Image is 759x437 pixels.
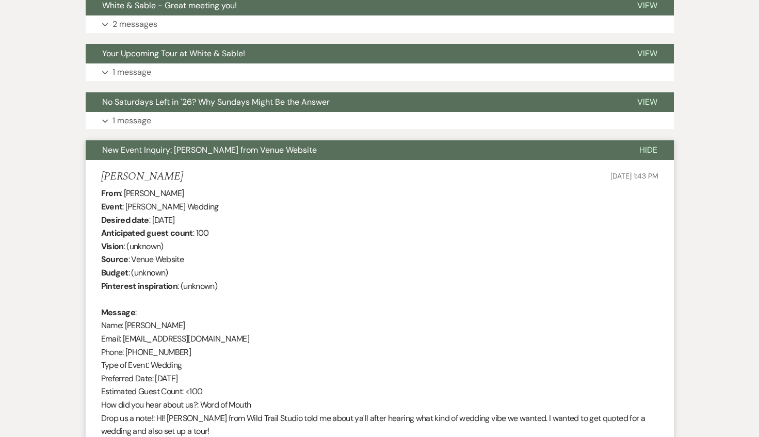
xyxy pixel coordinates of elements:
[101,307,136,318] b: Message
[112,18,157,31] p: 2 messages
[102,96,330,107] span: No Saturdays Left in '26? Why Sundays Might Be the Answer
[86,92,621,112] button: No Saturdays Left in '26? Why Sundays Might Be the Answer
[101,170,183,183] h5: [PERSON_NAME]
[637,48,657,59] span: View
[86,15,674,33] button: 2 messages
[112,114,151,127] p: 1 message
[102,48,245,59] span: Your Upcoming Tour at White & Sable!
[86,112,674,130] button: 1 message
[101,281,178,292] b: Pinterest inspiration
[610,171,658,181] span: [DATE] 1:43 PM
[637,96,657,107] span: View
[101,215,149,225] b: Desired date
[101,241,124,252] b: Vision
[101,267,128,278] b: Budget
[101,201,123,212] b: Event
[86,44,621,63] button: Your Upcoming Tour at White & Sable!
[639,144,657,155] span: Hide
[86,140,623,160] button: New Event Inquiry: [PERSON_NAME] from Venue Website
[112,66,151,79] p: 1 message
[86,63,674,81] button: 1 message
[623,140,674,160] button: Hide
[101,188,121,199] b: From
[101,254,128,265] b: Source
[621,92,674,112] button: View
[102,144,317,155] span: New Event Inquiry: [PERSON_NAME] from Venue Website
[101,228,193,238] b: Anticipated guest count
[621,44,674,63] button: View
